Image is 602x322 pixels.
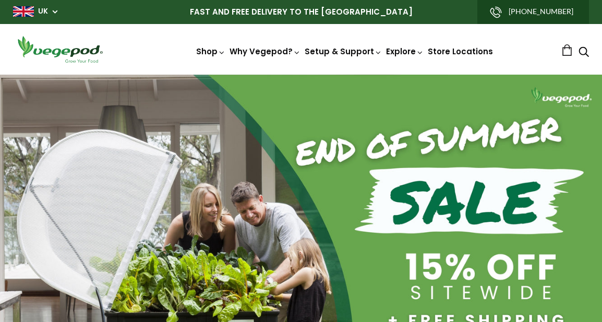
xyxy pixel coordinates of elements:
[386,46,424,57] a: Explore
[579,47,589,58] a: Search
[230,46,300,57] a: Why Vegepod?
[38,6,48,17] a: UK
[13,6,34,17] img: gb_large.png
[428,46,493,57] a: Store Locations
[196,46,225,57] a: Shop
[13,34,107,64] img: Vegepod
[305,46,382,57] a: Setup & Support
